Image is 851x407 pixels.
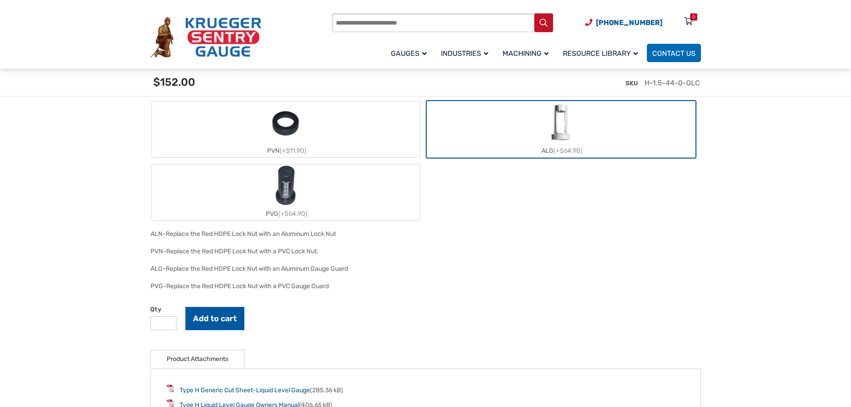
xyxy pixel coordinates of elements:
[151,17,261,58] img: Krueger Sentry Gauge
[180,386,310,394] a: Type H Generic Cut Sheet-Liquid Level Gauge
[692,13,695,21] div: 0
[152,207,420,220] div: PVG
[151,248,166,255] span: PVN-
[427,144,695,157] div: ALG
[647,44,701,62] a: Contact Us
[558,42,647,63] a: Resource Library
[166,282,329,290] div: Replace the Red HDPE Lock Nut with a PVC Gauge Guard
[441,49,488,58] span: Industries
[151,316,176,330] input: Product quantity
[278,210,307,218] span: (+$64.90)
[166,248,319,255] div: Replace the Red HDPE Lock Nut with a PVC Lock Nut.
[152,144,420,157] div: PVN
[652,49,696,58] span: Contact Us
[151,282,166,290] span: PVG-
[386,42,436,63] a: Gauges
[503,49,549,58] span: Machining
[151,265,166,273] span: ALG-
[166,265,348,273] div: Replace the Red HDPE Lock Nut with an Aluminum Gauge Guard
[645,79,700,87] span: H-1.5-44-0-GLC
[152,164,420,220] label: PVG
[585,17,662,28] a: Phone Number (920) 434-8860
[563,49,638,58] span: Resource Library
[166,230,336,238] div: Replace the Red HDPE Lock Nut with an Aluminum Lock Nut
[427,101,695,157] label: ALG
[167,385,685,395] li: (285.36 kB)
[185,307,244,330] button: Add to cart
[553,147,583,155] span: (+$64.90)
[596,18,662,27] span: [PHONE_NUMBER]
[151,230,166,238] span: ALN-
[625,80,638,87] span: SKU
[152,101,420,157] label: PVN
[167,350,228,368] a: Product Attachments
[497,42,558,63] a: Machining
[391,49,427,58] span: Gauges
[436,42,497,63] a: Industries
[280,147,306,155] span: (+$11.90)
